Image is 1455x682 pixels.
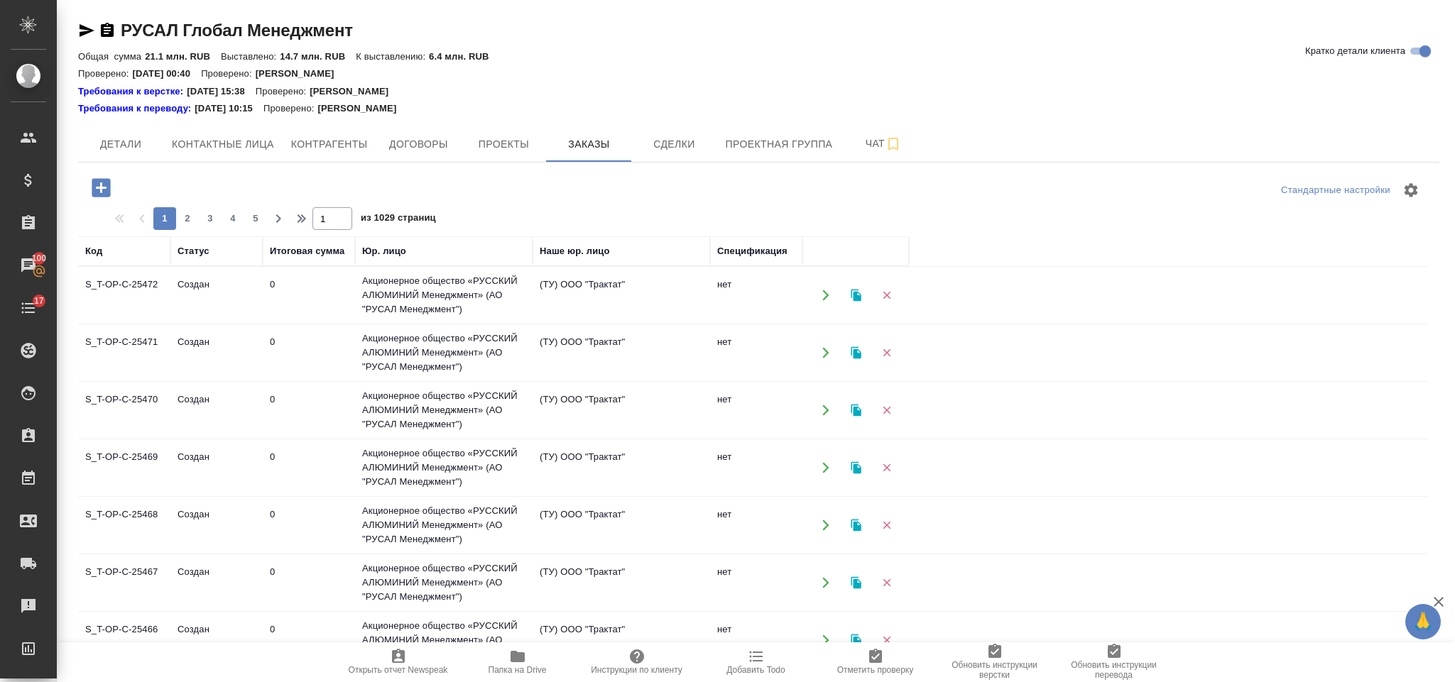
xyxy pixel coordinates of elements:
[291,136,368,153] span: Контрагенты
[78,84,187,99] a: Требования к верстке:
[841,339,871,368] button: Клонировать
[872,568,901,598] button: Удалить
[1055,642,1174,682] button: Обновить инструкции перевода
[178,244,209,258] div: Статус
[837,665,913,675] span: Отметить проверку
[280,51,356,62] p: 14.7 млн. RUB
[339,642,458,682] button: Открыть отчет Newspeak
[349,665,448,675] span: Открыть отчет Newspeak
[263,328,355,378] td: 0
[717,244,788,258] div: Спецификация
[872,626,901,655] button: Удалить
[355,382,533,439] td: Акционерное общество «РУССКИЙ АЛЮМИНИЙ Менеджмент» (АО "РУСАЛ Менеджмент")
[1063,660,1165,680] span: Обновить инструкции перевода
[170,385,263,435] td: Создан
[1277,180,1394,202] div: split button
[872,453,901,483] button: Удалить
[99,22,116,39] button: Скопировать ссылку
[222,211,244,226] span: 4
[78,101,195,116] a: Требования к переводу:
[872,281,901,310] button: Удалить
[78,443,170,493] td: S_T-OP-C-25469
[841,453,871,483] button: Клонировать
[170,500,263,550] td: Создан
[811,396,840,425] button: Открыть
[23,251,55,265] span: 100
[811,626,840,655] button: Открыть
[78,558,170,607] td: S_T-OP-C-25467
[78,328,170,378] td: S_T-OP-C-25471
[78,385,170,435] td: S_T-OP-C-25470
[355,612,533,669] td: Акционерное общество «РУССКИЙ АЛЮМИНИЙ Менеджмент» (АО "РУСАЛ Менеджмент")
[195,101,263,116] p: [DATE] 10:15
[170,558,263,607] td: Создан
[263,500,355,550] td: 0
[256,84,310,99] p: Проверено:
[469,136,538,153] span: Проекты
[78,500,170,550] td: S_T-OP-C-25468
[170,443,263,493] td: Создан
[26,294,53,308] span: 17
[355,439,533,496] td: Акционерное общество «РУССКИЙ АЛЮМИНИЙ Менеджмент» (АО "РУСАЛ Менеджмент")
[317,101,407,116] p: [PERSON_NAME]
[1394,173,1428,207] span: Настроить таблицу
[816,642,935,682] button: Отметить проверку
[533,558,710,607] td: (ТУ) ООО "Трактат"
[361,209,436,230] span: из 1029 страниц
[1411,607,1435,637] span: 🙏
[199,211,222,226] span: 3
[811,511,840,540] button: Открыть
[429,51,499,62] p: 6.4 млн. RUB
[533,385,710,435] td: (ТУ) ООО "Трактат"
[540,244,610,258] div: Наше юр. лицо
[355,324,533,381] td: Акционерное общество «РУССКИЙ АЛЮМИНИЙ Менеджмент» (АО "РУСАЛ Менеджмент")
[841,511,871,540] button: Клонировать
[355,497,533,554] td: Акционерное общество «РУССКИЙ АЛЮМИНИЙ Менеджмент» (АО "РУСАЛ Менеджмент")
[221,51,280,62] p: Выставлено:
[811,339,840,368] button: Открыть
[849,135,917,153] span: Чат
[710,270,802,320] td: нет
[726,665,785,675] span: Добавить Todo
[270,244,344,258] div: Итоговая сумма
[172,136,274,153] span: Контактные лица
[187,84,256,99] p: [DATE] 15:38
[533,615,710,665] td: (ТУ) ООО "Трактат"
[176,207,199,230] button: 2
[244,211,267,226] span: 5
[263,443,355,493] td: 0
[489,665,547,675] span: Папка на Drive
[170,270,263,320] td: Создан
[710,558,802,607] td: нет
[78,68,133,79] p: Проверено:
[222,207,244,230] button: 4
[697,642,816,682] button: Добавить Todo
[577,642,697,682] button: Инструкции по клиенту
[885,136,902,153] svg: Подписаться
[591,665,682,675] span: Инструкции по клиенту
[944,660,1046,680] span: Обновить инструкции верстки
[1305,44,1405,58] span: Кратко детали клиента
[555,136,623,153] span: Заказы
[256,68,345,79] p: [PERSON_NAME]
[458,642,577,682] button: Папка на Drive
[640,136,708,153] span: Сделки
[263,615,355,665] td: 0
[533,500,710,550] td: (ТУ) ООО "Трактат"
[176,211,199,226] span: 2
[710,328,802,378] td: нет
[170,328,263,378] td: Создан
[841,568,871,598] button: Клонировать
[263,270,355,320] td: 0
[199,207,222,230] button: 3
[355,554,533,611] td: Акционерное общество «РУССКИЙ АЛЮМИНИЙ Менеджмент» (АО "РУСАЛ Менеджмент")
[85,244,102,258] div: Код
[263,558,355,607] td: 0
[170,615,263,665] td: Создан
[87,136,155,153] span: Детали
[533,443,710,493] td: (ТУ) ООО "Трактат"
[841,626,871,655] button: Клонировать
[384,136,452,153] span: Договоры
[82,173,121,202] button: Добавить проект
[710,443,802,493] td: нет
